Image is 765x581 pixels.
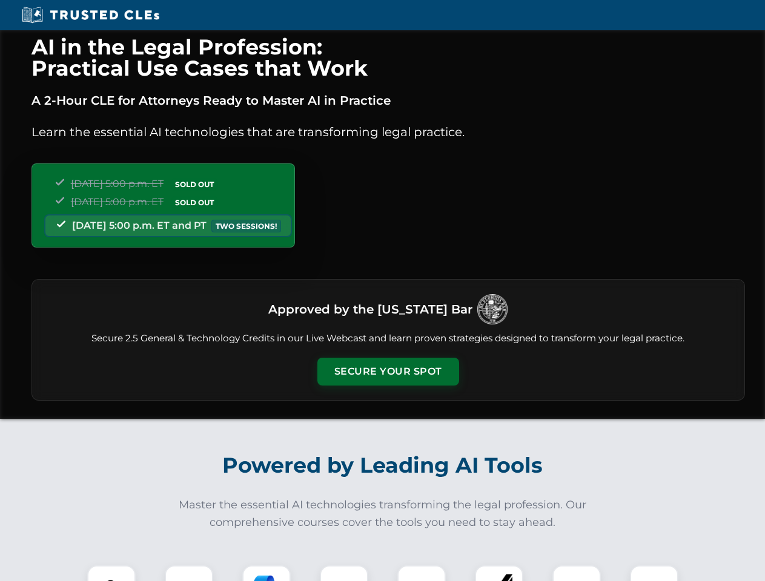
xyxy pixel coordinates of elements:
p: Master the essential AI technologies transforming the legal profession. Our comprehensive courses... [171,496,595,531]
img: Trusted CLEs [18,6,163,24]
p: Learn the essential AI technologies that are transforming legal practice. [31,122,745,142]
span: SOLD OUT [171,178,218,191]
span: [DATE] 5:00 p.m. ET [71,178,164,189]
span: SOLD OUT [171,196,218,209]
p: Secure 2.5 General & Technology Credits in our Live Webcast and learn proven strategies designed ... [47,332,730,346]
span: [DATE] 5:00 p.m. ET [71,196,164,208]
h3: Approved by the [US_STATE] Bar [268,298,472,320]
img: Logo [477,294,508,324]
p: A 2-Hour CLE for Attorneys Ready to Master AI in Practice [31,91,745,110]
h2: Powered by Leading AI Tools [47,444,718,487]
button: Secure Your Spot [317,358,459,386]
h1: AI in the Legal Profession: Practical Use Cases that Work [31,36,745,79]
